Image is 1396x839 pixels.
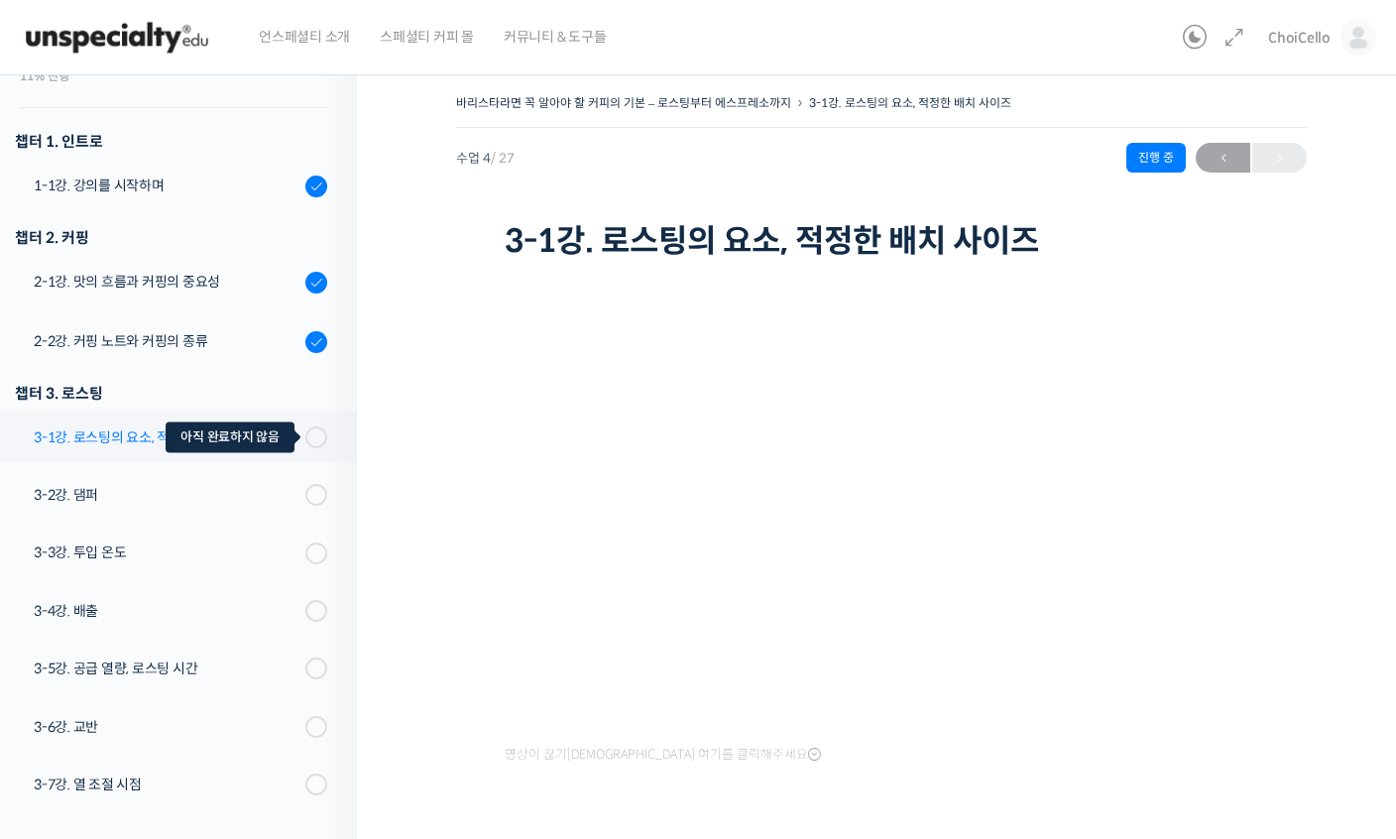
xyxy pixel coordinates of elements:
div: 3-6강. 교반 [34,716,299,738]
div: 3-1강. 로스팅의 요소, 적정한 배치 사이즈 [34,426,299,448]
div: 챕터 2. 커핑 [15,224,327,251]
span: 수업 4 [456,152,515,165]
span: 홈 [62,659,74,674]
div: 3-3강. 투입 온도 [34,541,299,563]
a: 설정 [256,629,381,678]
span: / 27 [491,150,515,167]
a: ←이전 [1196,143,1250,173]
div: 3-7강. 열 조절 시점 [34,774,299,795]
div: 1-1강. 강의를 시작하며 [34,175,299,196]
div: 11% 진행 [20,70,327,82]
span: ← [1196,145,1250,172]
span: ChoiCello [1268,29,1331,47]
div: 3-5강. 공급 열량, 로스팅 시간 [34,658,299,679]
a: 3-1강. 로스팅의 요소, 적정한 배치 사이즈 [809,95,1011,110]
a: 대화 [131,629,256,678]
h1: 3-1강. 로스팅의 요소, 적정한 배치 사이즈 [505,222,1258,260]
div: 진행 중 [1126,143,1186,173]
h3: 챕터 1. 인트로 [15,128,327,155]
div: 2-1강. 맛의 흐름과 커핑의 중요성 [34,271,299,293]
a: 홈 [6,629,131,678]
a: 바리스타라면 꼭 알아야 할 커피의 기본 – 로스팅부터 에스프레소까지 [456,95,791,110]
div: 3-2강. 댐퍼 [34,484,299,506]
span: 설정 [306,659,330,674]
span: 영상이 끊기[DEMOGRAPHIC_DATA] 여기를 클릭해주세요 [505,747,821,763]
span: 대화 [181,659,205,675]
div: 챕터 3. 로스팅 [15,380,327,407]
div: 2-2강. 커핑 노트와 커핑의 종류 [34,330,299,352]
div: 3-4강. 배출 [34,600,299,622]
